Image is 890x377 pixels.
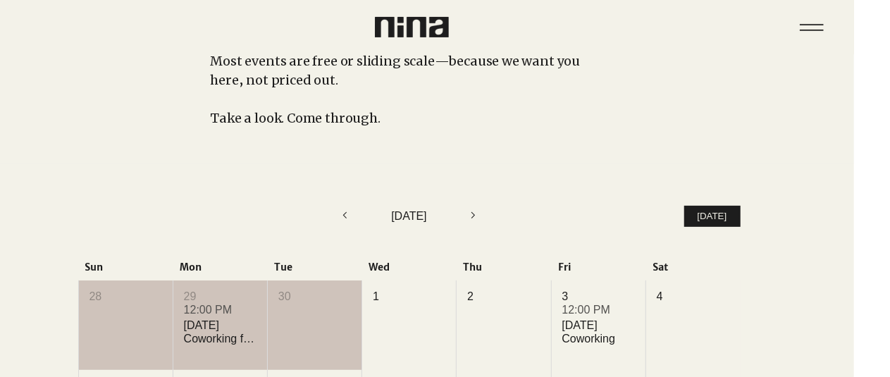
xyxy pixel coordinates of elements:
[551,261,645,273] div: Fri
[790,6,833,49] button: Menu
[465,206,482,226] button: Next month
[373,289,445,304] div: 1
[336,206,353,226] button: Previous month
[184,289,257,304] div: 29
[684,206,741,228] button: [DATE]
[562,319,635,345] div: [DATE] Coworking
[467,289,540,304] div: 2
[267,261,361,273] div: Tue
[645,261,740,273] div: Sat
[78,261,173,273] div: Sun
[184,319,257,345] div: [DATE] Coworking for Writers
[562,302,635,318] div: 12:00 PM
[790,6,833,49] nav: Site
[457,261,551,273] div: Thu
[353,208,465,225] div: [DATE]
[657,289,730,304] div: 4
[562,289,635,304] div: 3
[184,302,257,318] div: 12:00 PM
[361,261,456,273] div: Wed
[173,261,267,273] div: Mon
[211,110,381,126] span: Take a look. Come through.
[89,289,162,304] div: 28
[278,289,351,304] div: 30
[375,17,449,37] img: Nina Logo CMYK_Charcoal.png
